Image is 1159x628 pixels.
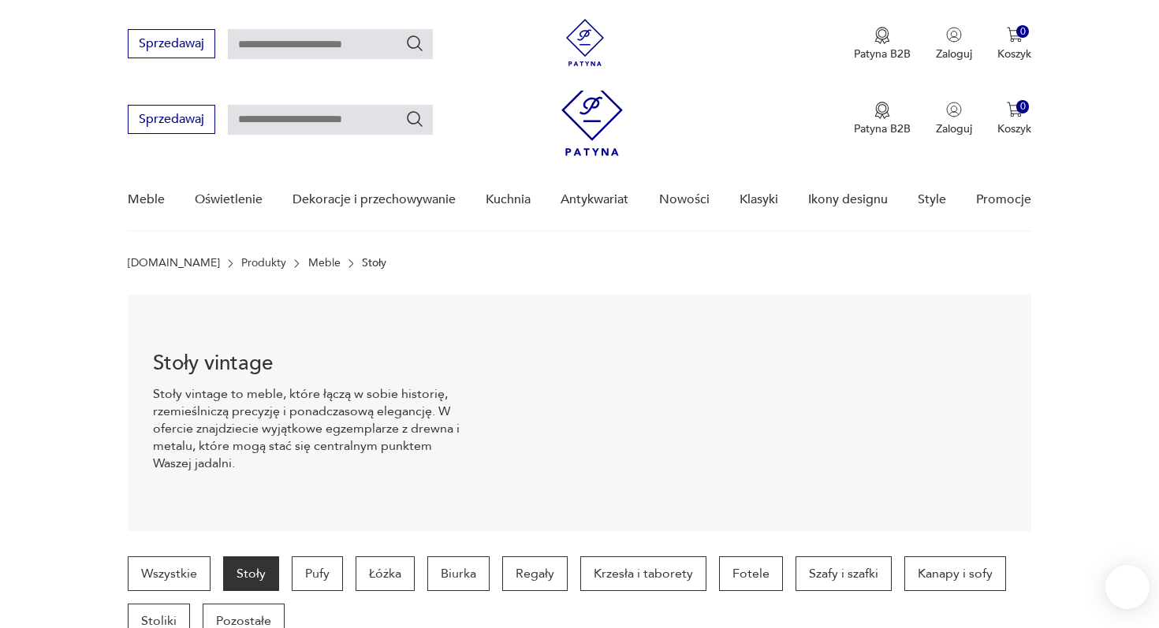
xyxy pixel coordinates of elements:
a: Ikona medaluPatyna B2B [854,102,911,136]
img: Ikona koszyka [1007,27,1023,43]
p: Zaloguj [936,46,972,61]
a: Style [918,169,946,230]
a: Meble [128,169,165,230]
a: Meble [308,257,341,269]
h1: Stoły vintage [153,354,464,373]
p: Koszyk [997,121,1031,136]
img: Ikona medalu [874,102,890,119]
a: Antykwariat [561,169,628,230]
button: Zaloguj [936,27,972,61]
img: Patyna - sklep z meblami i dekoracjami vintage [561,19,609,66]
button: Sprzedawaj [128,29,215,58]
a: Sprzedawaj [128,39,215,50]
button: Sprzedawaj [128,105,215,134]
img: Ikonka użytkownika [946,27,962,43]
a: Promocje [976,169,1031,230]
a: Wszystkie [128,556,211,591]
a: [DOMAIN_NAME] [128,257,220,269]
img: Ikona medalu [874,27,890,44]
button: 0Koszyk [997,102,1031,136]
a: Nowości [659,169,710,230]
a: Krzesła i taborety [580,556,706,591]
img: Patyna - sklep z meblami i dekoracjami vintage [561,80,623,156]
p: Koszyk [997,46,1031,61]
a: Kanapy i sofy [904,556,1006,591]
button: Szukaj [405,110,424,128]
p: Stoły vintage to meble, które łączą w sobie historię, rzemieślniczą precyzję i ponadczasową elega... [153,385,464,472]
a: Kuchnia [486,169,531,230]
a: Regały [502,556,568,591]
p: Zaloguj [936,121,972,136]
div: 0 [1016,25,1030,39]
iframe: Smartsupp widget button [1105,565,1150,609]
a: Szafy i szafki [796,556,892,591]
a: Pufy [292,556,343,591]
p: Patyna B2B [854,46,911,61]
a: Biurka [427,556,490,591]
button: Szukaj [405,34,424,53]
a: Sprzedawaj [128,115,215,126]
a: Ikony designu [808,169,888,230]
p: Stoły [362,257,386,269]
a: Ikona medaluPatyna B2B [854,27,911,61]
div: 0 [1016,100,1030,113]
a: Fotele [719,556,783,591]
button: 0Koszyk [997,27,1031,61]
a: Stoły [223,556,279,591]
a: Łóżka [356,556,415,591]
button: Zaloguj [936,102,972,136]
a: Dekoracje i przechowywanie [293,169,456,230]
a: Oświetlenie [195,169,263,230]
img: Ikona koszyka [1007,102,1023,117]
button: Patyna B2B [854,27,911,61]
a: Klasyki [740,169,778,230]
p: Patyna B2B [854,121,911,136]
button: Patyna B2B [854,102,911,136]
a: Produkty [241,257,286,269]
img: Ikonka użytkownika [946,102,962,117]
